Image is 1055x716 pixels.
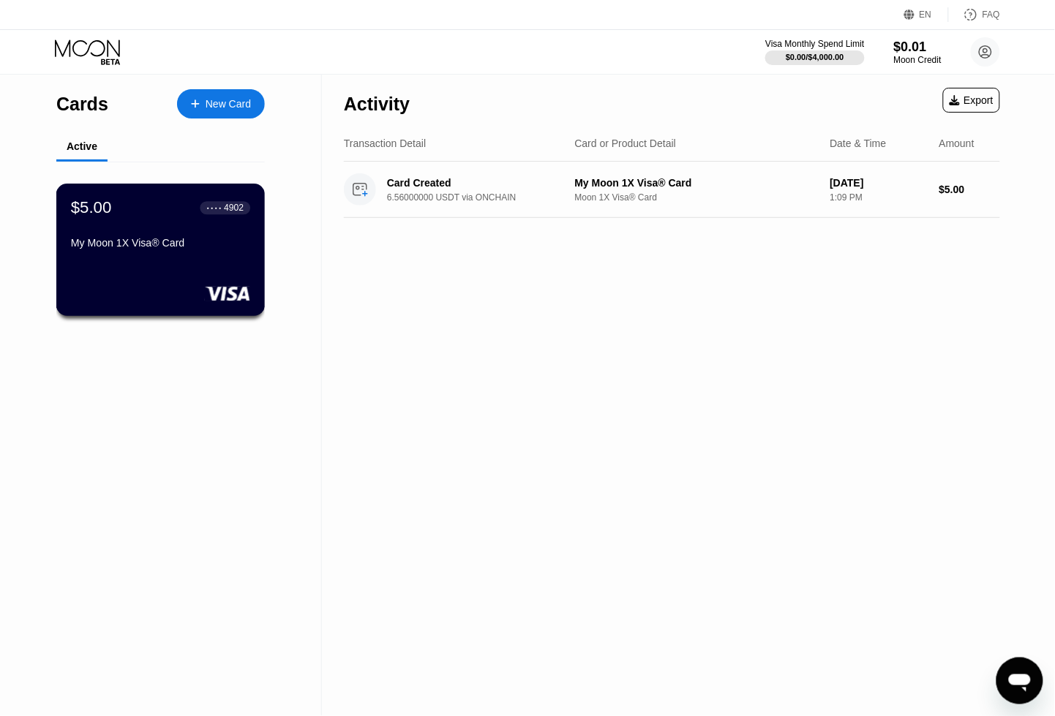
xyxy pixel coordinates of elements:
[830,192,928,203] div: 1:09 PM
[67,140,97,152] div: Active
[344,162,1000,218] div: Card Created6.56000000 USDT via ONCHAINMy Moon 1X Visa® CardMoon 1X Visa® Card[DATE]1:09 PM$5.00
[71,198,112,217] div: $5.00
[207,206,222,210] div: ● ● ● ●
[983,10,1000,20] div: FAQ
[344,94,410,115] div: Activity
[894,55,942,65] div: Moon Credit
[56,94,108,115] div: Cards
[57,184,264,315] div: $5.00● ● ● ●4902My Moon 1X Visa® Card
[943,88,1000,113] div: Export
[575,137,677,149] div: Card or Product Detail
[71,237,250,249] div: My Moon 1X Visa® Card
[830,177,928,189] div: [DATE]
[575,177,819,189] div: My Moon 1X Visa® Card
[939,184,1000,195] div: $5.00
[387,192,585,203] div: 6.56000000 USDT via ONCHAIN
[206,98,251,110] div: New Card
[920,10,932,20] div: EN
[344,137,426,149] div: Transaction Detail
[224,203,244,213] div: 4902
[894,39,942,65] div: $0.01Moon Credit
[894,39,942,55] div: $0.01
[949,7,1000,22] div: FAQ
[939,137,975,149] div: Amount
[765,39,864,49] div: Visa Monthly Spend Limit
[786,53,844,61] div: $0.00 / $4,000.00
[177,89,265,118] div: New Card
[575,192,819,203] div: Moon 1X Visa® Card
[950,94,994,106] div: Export
[996,657,1043,704] iframe: Button to launch messaging window
[387,177,571,189] div: Card Created
[830,137,887,149] div: Date & Time
[904,7,949,22] div: EN
[765,39,864,65] div: Visa Monthly Spend Limit$0.00/$4,000.00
